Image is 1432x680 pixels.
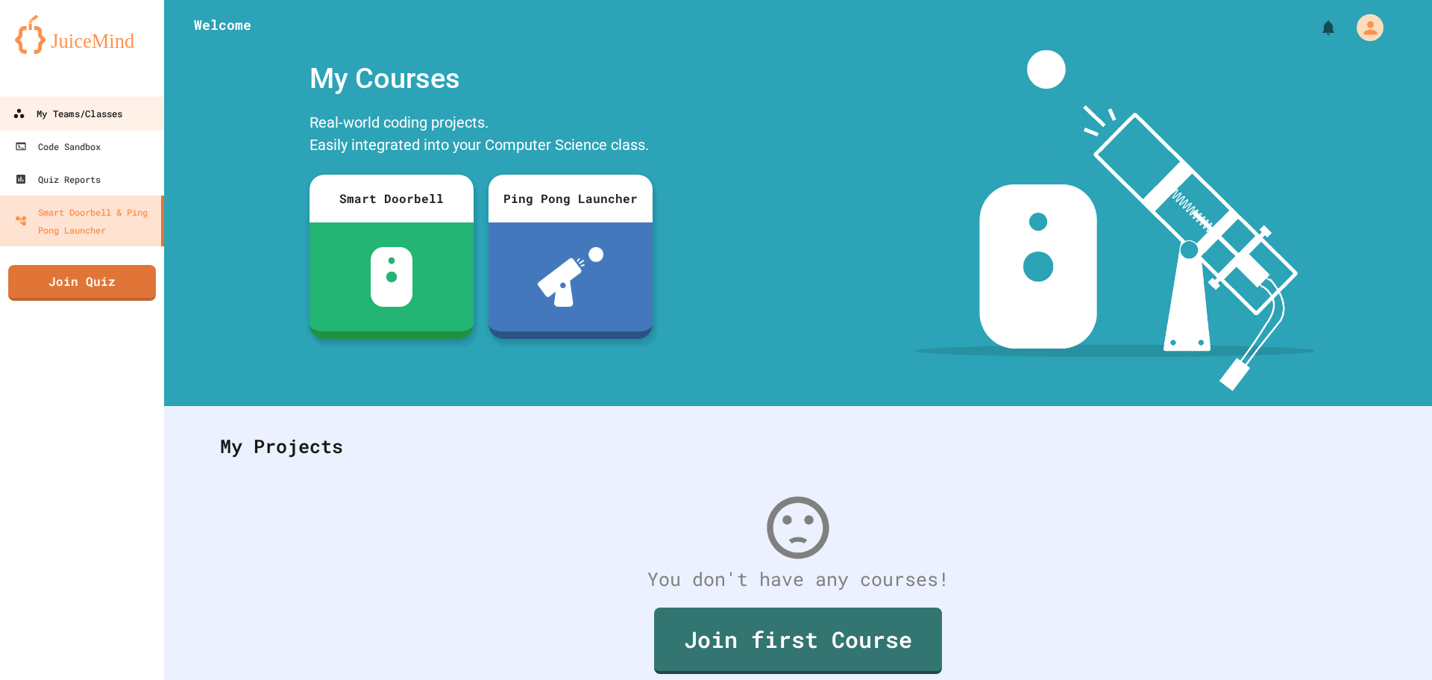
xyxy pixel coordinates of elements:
div: Smart Doorbell & Ping Pong Launcher [15,203,155,239]
div: Real-world coding projects. Easily integrated into your Computer Science class. [302,107,660,163]
div: My Courses [302,50,660,107]
img: logo-orange.svg [15,15,149,54]
div: Code Sandbox [15,137,101,155]
div: Quiz Reports [15,170,101,188]
div: Smart Doorbell [310,175,474,222]
img: sdb-white.svg [371,247,413,307]
div: My Projects [205,417,1391,475]
a: Join Quiz [8,265,156,301]
div: My Account [1341,10,1387,45]
img: ppl-with-ball.png [538,247,604,307]
div: You don't have any courses! [205,565,1391,593]
div: Ping Pong Launcher [489,175,653,222]
a: Join first Course [654,608,942,674]
img: banner-image-my-projects.png [915,50,1315,391]
div: My Teams/Classes [13,105,122,123]
div: My Notifications [1292,15,1341,40]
